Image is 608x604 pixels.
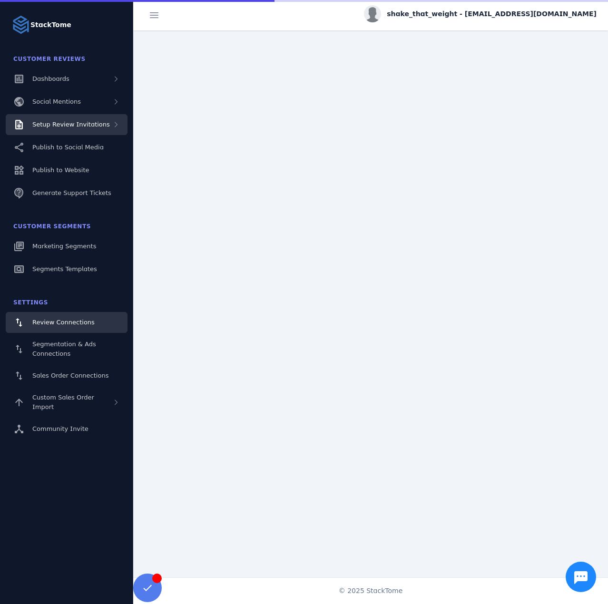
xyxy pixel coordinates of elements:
span: Marketing Segments [32,243,96,250]
span: Generate Support Tickets [32,189,111,196]
a: Review Connections [6,312,127,333]
img: profile.jpg [364,5,381,22]
a: Segments Templates [6,259,127,280]
span: shake_that_weight - [EMAIL_ADDRESS][DOMAIN_NAME] [387,9,597,19]
span: Custom Sales Order Import [32,394,94,410]
a: Community Invite [6,419,127,439]
a: Sales Order Connections [6,365,127,386]
button: shake_that_weight - [EMAIL_ADDRESS][DOMAIN_NAME] [364,5,597,22]
span: Publish to Social Media [32,144,104,151]
span: Customer Segments [13,223,91,230]
span: Setup Review Invitations [32,121,110,128]
img: Logo image [11,15,30,34]
span: Review Connections [32,319,95,326]
a: Publish to Social Media [6,137,127,158]
span: Community Invite [32,425,88,432]
strong: StackTome [30,20,71,30]
span: Publish to Website [32,166,89,174]
a: Segmentation & Ads Connections [6,335,127,363]
a: Marketing Segments [6,236,127,257]
span: Settings [13,299,48,306]
span: Segmentation & Ads Connections [32,341,96,357]
span: Customer Reviews [13,56,86,62]
span: Segments Templates [32,265,97,273]
span: Dashboards [32,75,69,82]
a: Publish to Website [6,160,127,181]
span: © 2025 StackTome [339,586,403,596]
span: Social Mentions [32,98,81,105]
a: Generate Support Tickets [6,183,127,204]
span: Sales Order Connections [32,372,108,379]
